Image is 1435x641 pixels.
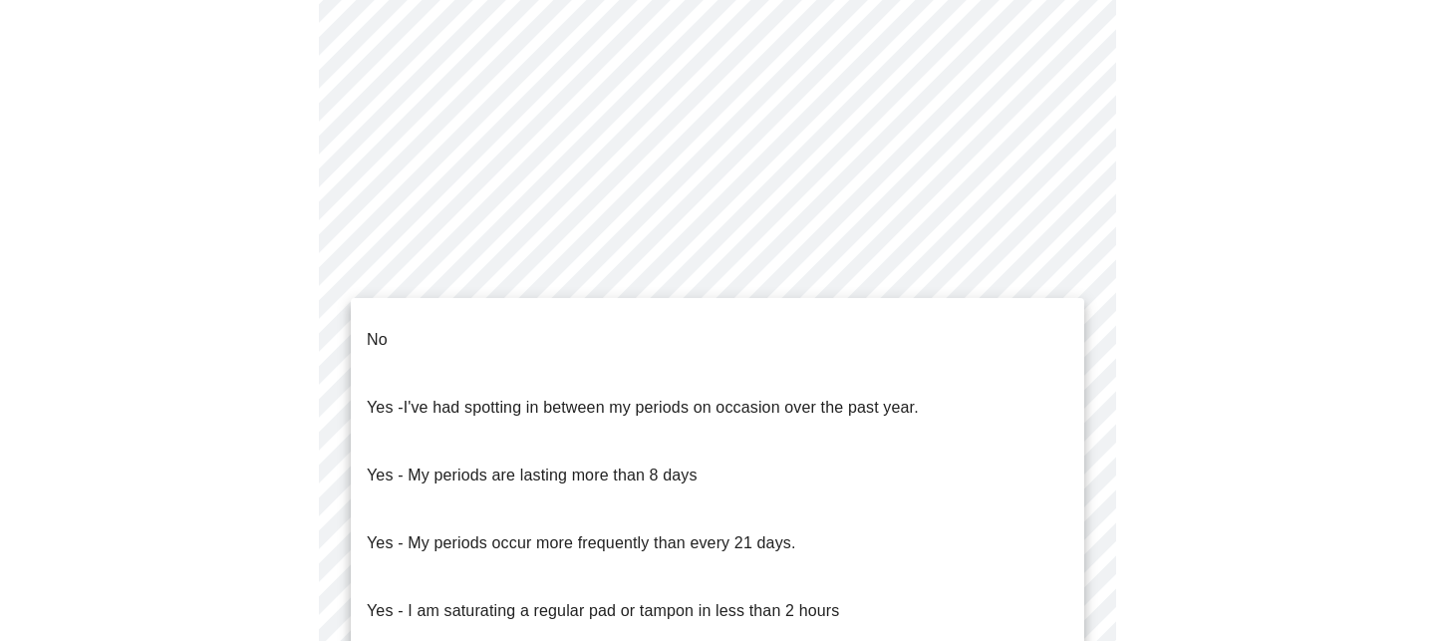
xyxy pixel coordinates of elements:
p: Yes - My periods occur more frequently than every 21 days. [367,531,796,555]
p: Yes - I am saturating a regular pad or tampon in less than 2 hours [367,599,839,623]
span: I've had spotting in between my periods on occasion over the past year. [404,399,919,416]
p: Yes - My periods are lasting more than 8 days [367,464,698,487]
p: Yes - [367,396,919,420]
p: No [367,328,388,352]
